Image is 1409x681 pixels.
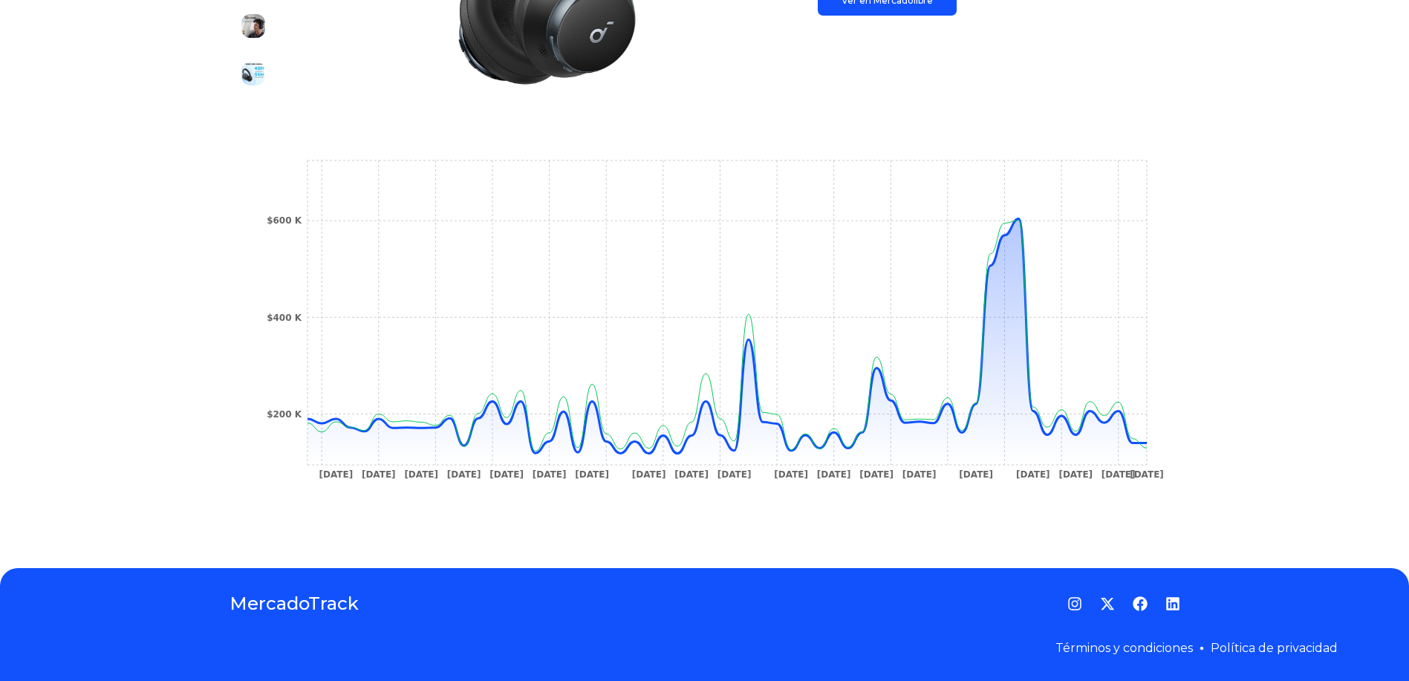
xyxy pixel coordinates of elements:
tspan: $600 K [267,215,302,226]
tspan: [DATE] [902,469,936,480]
tspan: $400 K [267,313,302,323]
a: Política de privacidad [1211,641,1338,655]
a: LinkedIn [1165,596,1180,611]
tspan: [DATE] [446,469,481,480]
tspan: [DATE] [404,469,438,480]
tspan: [DATE] [859,469,894,480]
tspan: [DATE] [1130,469,1164,480]
a: Twitter [1100,596,1115,611]
tspan: [DATE] [489,469,524,480]
tspan: $200 K [267,409,302,420]
tspan: [DATE] [532,469,566,480]
tspan: [DATE] [774,469,808,480]
tspan: [DATE] [631,469,666,480]
tspan: [DATE] [361,469,395,480]
img: Audífonos Soundcore De Anker, Space One Y Anc Color Negro [241,14,265,38]
tspan: [DATE] [674,469,709,480]
a: Instagram [1067,596,1082,611]
tspan: [DATE] [575,469,609,480]
tspan: [DATE] [1101,469,1135,480]
a: Facebook [1133,596,1148,611]
a: MercadoTrack [230,592,359,616]
tspan: [DATE] [1058,469,1093,480]
a: Términos y condiciones [1055,641,1193,655]
img: Audífonos Soundcore De Anker, Space One Y Anc Color Negro [241,62,265,85]
tspan: [DATE] [717,469,751,480]
tspan: [DATE] [319,469,353,480]
tspan: [DATE] [959,469,993,480]
tspan: [DATE] [1015,469,1050,480]
tspan: [DATE] [816,469,850,480]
